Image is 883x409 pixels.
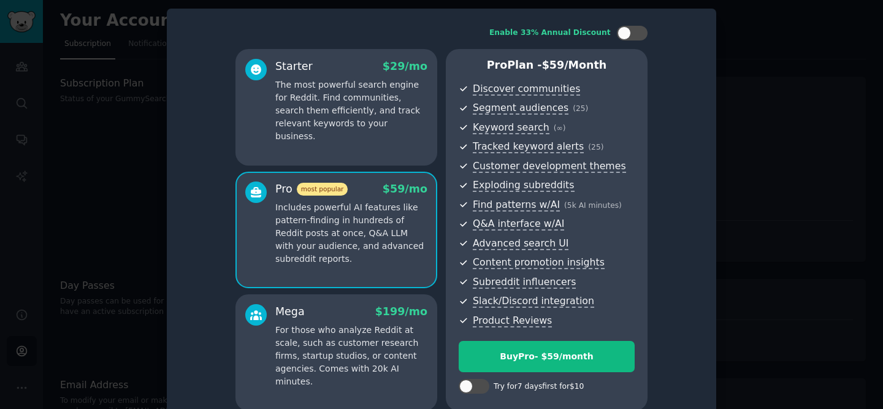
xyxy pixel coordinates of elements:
[275,201,427,266] p: Includes powerful AI features like pattern-finding in hundreds of Reddit posts at once, Q&A LLM w...
[588,143,603,151] span: ( 25 )
[564,201,622,210] span: ( 5k AI minutes )
[473,237,568,250] span: Advanced search UI
[473,160,626,173] span: Customer development themes
[459,350,634,363] div: Buy Pro - $ 59 /month
[383,60,427,72] span: $ 29 /mo
[494,381,584,392] div: Try for 7 days first for $10
[542,59,607,71] span: $ 59 /month
[375,305,427,318] span: $ 199 /mo
[275,182,348,197] div: Pro
[473,140,584,153] span: Tracked keyword alerts
[473,121,549,134] span: Keyword search
[473,295,594,308] span: Slack/Discord integration
[297,183,348,196] span: most popular
[473,179,574,192] span: Exploding subreddits
[275,324,427,388] p: For those who analyze Reddit at scale, such as customer research firms, startup studios, or conte...
[554,124,566,132] span: ( ∞ )
[473,315,552,327] span: Product Reviews
[473,199,560,212] span: Find patterns w/AI
[573,104,588,113] span: ( 25 )
[459,58,635,73] p: Pro Plan -
[473,83,580,96] span: Discover communities
[473,256,605,269] span: Content promotion insights
[383,183,427,195] span: $ 59 /mo
[489,28,611,39] div: Enable 33% Annual Discount
[275,78,427,143] p: The most powerful search engine for Reddit. Find communities, search them efficiently, and track ...
[473,276,576,289] span: Subreddit influencers
[275,59,313,74] div: Starter
[473,218,564,231] span: Q&A interface w/AI
[473,102,568,115] span: Segment audiences
[459,341,635,372] button: BuyPro- $59/month
[275,304,305,319] div: Mega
